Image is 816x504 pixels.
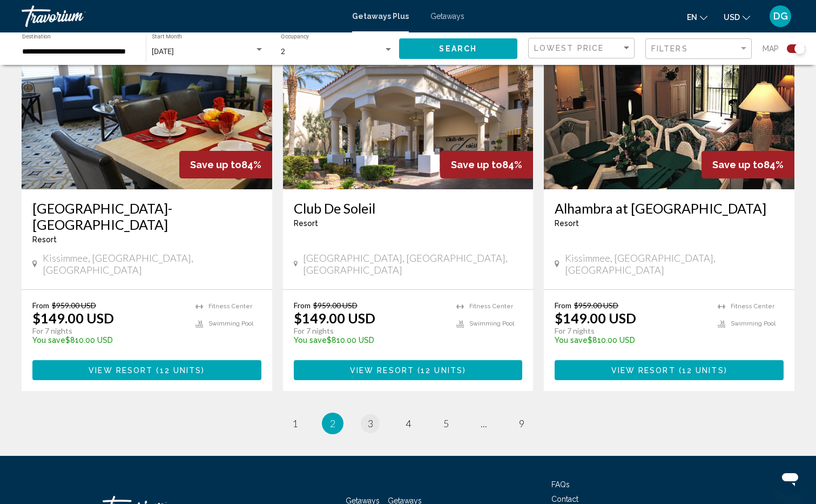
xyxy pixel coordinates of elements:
span: ... [481,417,487,429]
a: Getaways [430,12,464,21]
span: From [32,301,49,310]
button: View Resort(12 units) [294,360,523,380]
span: [GEOGRAPHIC_DATA], [GEOGRAPHIC_DATA], [GEOGRAPHIC_DATA] [303,252,522,276]
span: ( ) [676,366,727,375]
span: USD [724,13,740,22]
p: $810.00 USD [555,336,707,344]
a: FAQs [551,480,570,489]
img: C616E01X.jpg [283,16,534,189]
span: $959.00 USD [574,301,618,310]
span: 2 [281,47,285,56]
button: Change language [687,9,707,25]
span: 12 units [421,366,463,375]
span: Fitness Center [208,303,252,310]
div: 84% [440,151,533,178]
span: You save [32,336,65,344]
span: Fitness Center [731,303,774,310]
span: Filters [651,44,688,53]
span: From [555,301,571,310]
span: ( ) [153,366,205,375]
span: Save up to [451,159,502,170]
span: Save up to [712,159,764,170]
button: Change currency [724,9,750,25]
span: 5 [443,417,449,429]
a: Alhambra at [GEOGRAPHIC_DATA] [555,200,784,216]
span: Save up to [190,159,241,170]
a: [GEOGRAPHIC_DATA]-[GEOGRAPHIC_DATA] [32,200,261,233]
span: Map [763,41,779,56]
span: From [294,301,311,310]
span: $959.00 USD [52,301,96,310]
ul: Pagination [22,413,794,434]
span: Swimming Pool [208,320,253,327]
span: 2 [330,417,335,429]
a: Club De Soleil [294,200,523,216]
a: Travorium [22,5,341,27]
button: View Resort(12 units) [32,360,261,380]
button: Search [399,38,518,58]
span: 12 units [160,366,202,375]
span: [DATE] [152,47,174,56]
button: User Menu [766,5,794,28]
p: $149.00 USD [32,310,114,326]
span: Search [439,45,477,54]
img: 6815I01L.jpg [22,16,272,189]
a: Contact [551,495,578,503]
span: DG [773,11,788,22]
span: View Resort [350,366,414,375]
span: Lowest Price [534,44,604,52]
span: Kissimmee, [GEOGRAPHIC_DATA], [GEOGRAPHIC_DATA] [565,252,784,276]
span: 4 [406,417,411,429]
span: Kissimmee, [GEOGRAPHIC_DATA], [GEOGRAPHIC_DATA] [43,252,261,276]
a: Getaways Plus [352,12,409,21]
span: Resort [555,219,579,228]
span: 12 units [682,366,724,375]
span: Swimming Pool [731,320,775,327]
img: 4036I01X.jpg [544,16,794,189]
button: View Resort(12 units) [555,360,784,380]
span: View Resort [611,366,676,375]
span: $959.00 USD [313,301,358,310]
div: 84% [179,151,272,178]
iframe: Button to launch messaging window [773,461,807,495]
mat-select: Sort by [534,44,631,53]
span: Fitness Center [469,303,513,310]
span: 3 [368,417,373,429]
span: en [687,13,697,22]
span: 9 [519,417,524,429]
button: Filter [645,38,752,60]
span: ( ) [414,366,466,375]
span: You save [294,336,327,344]
p: $810.00 USD [32,336,185,344]
p: For 7 nights [294,326,446,336]
div: 84% [702,151,794,178]
p: For 7 nights [555,326,707,336]
span: View Resort [89,366,153,375]
span: 1 [292,417,298,429]
span: You save [555,336,588,344]
span: Swimming Pool [469,320,514,327]
span: Resort [32,235,57,244]
p: For 7 nights [32,326,185,336]
p: $810.00 USD [294,336,446,344]
span: Resort [294,219,318,228]
p: $149.00 USD [294,310,375,326]
p: $149.00 USD [555,310,636,326]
